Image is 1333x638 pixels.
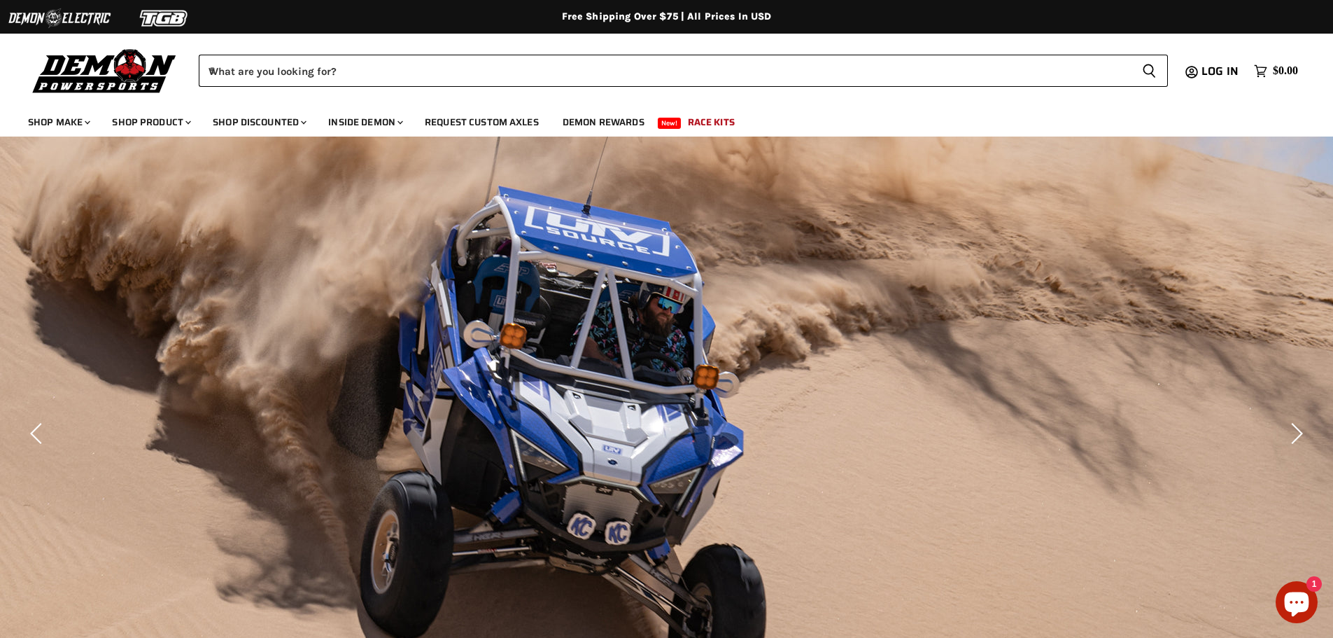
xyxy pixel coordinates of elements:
[17,102,1295,137] ul: Main menu
[28,46,181,95] img: Demon Powersports
[1271,581,1322,627] inbox-online-store-chat: Shopify online store chat
[1201,62,1239,80] span: Log in
[677,108,745,137] a: Race Kits
[17,108,99,137] a: Shop Make
[199,55,1131,87] input: When autocomplete results are available use up and down arrows to review and enter to select
[1131,55,1168,87] button: Search
[552,108,655,137] a: Demon Rewards
[112,5,217,32] img: TGB Logo 2
[107,11,1227,23] div: Free Shipping Over $75 | All Prices In USD
[202,108,315,137] a: Shop Discounted
[1273,64,1298,78] span: $0.00
[199,55,1168,87] form: Product
[318,108,411,137] a: Inside Demon
[1247,61,1305,81] a: $0.00
[7,5,112,32] img: Demon Electric Logo 2
[101,108,199,137] a: Shop Product
[1195,65,1247,78] a: Log in
[658,118,682,129] span: New!
[414,108,549,137] a: Request Custom Axles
